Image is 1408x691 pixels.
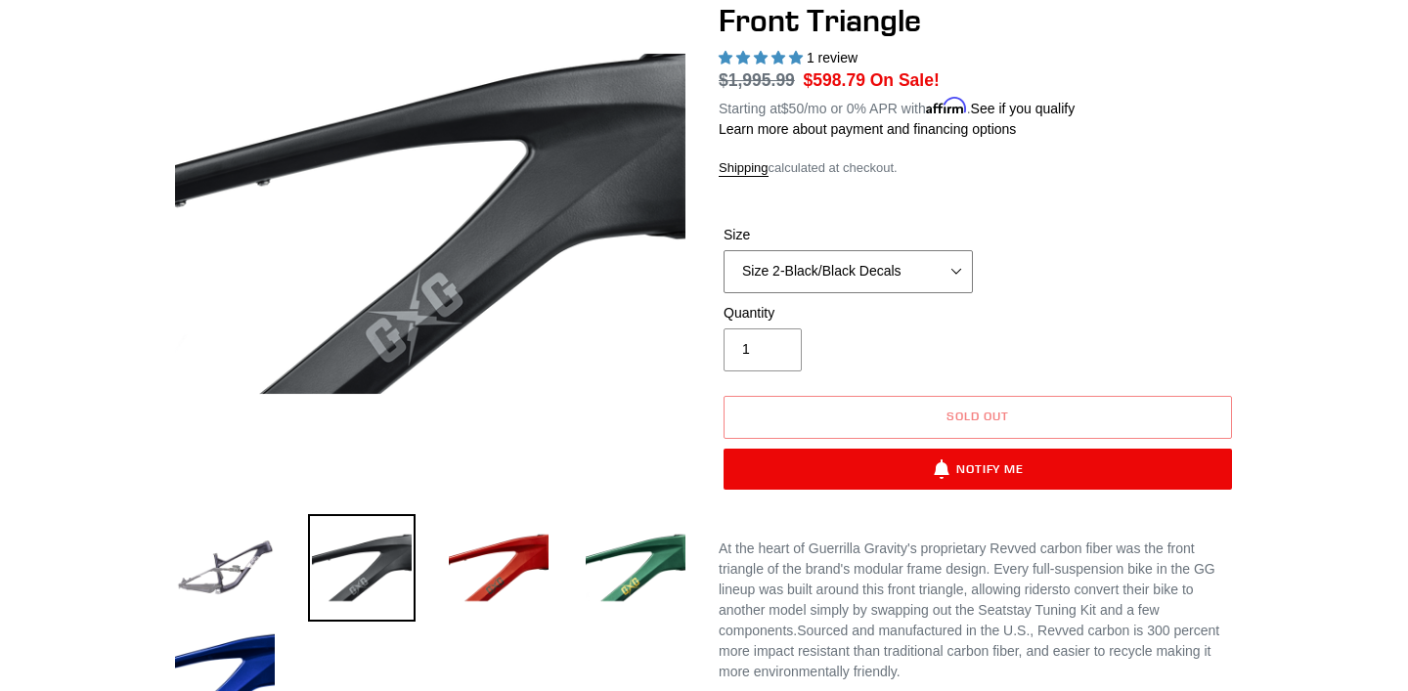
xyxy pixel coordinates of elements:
[719,539,1237,682] div: Sourced and manufactured in the U.S., Revved carbon is 300 percent more impact resistant than tra...
[719,160,769,177] a: Shipping
[724,303,973,324] label: Quantity
[719,50,807,65] span: 5.00 stars
[946,409,1009,423] span: Sold out
[724,449,1232,490] button: Notify Me
[719,540,1215,597] span: At the heart of Guerrilla Gravity's proprietary Revved carbon fiber was the front triangle of the...
[724,396,1232,439] button: Sold out
[807,50,858,65] span: 1 review
[582,514,689,622] img: Load image into Gallery viewer, Guerrilla Gravity Revved Modular Front Triangle
[719,582,1194,638] span: to convert their bike to another model simply by swapping out the Seatstay Tuning Kit and a few c...
[781,101,804,116] span: $50
[926,98,967,114] span: Affirm
[870,67,940,93] span: On Sale!
[804,70,865,90] span: $598.79
[171,514,279,622] img: Load image into Gallery viewer, Guerrilla Gravity Revved Modular Front Triangle
[308,514,416,622] img: Load image into Gallery viewer, Guerrilla Gravity Revved Modular Front Triangle
[971,101,1076,116] a: See if you qualify - Learn more about Affirm Financing (opens in modal)
[719,70,795,90] s: $1,995.99
[719,94,1075,119] p: Starting at /mo or 0% APR with .
[719,158,1237,178] div: calculated at checkout.
[445,514,552,622] img: Load image into Gallery viewer, Guerrilla Gravity Revved Modular Front Triangle
[719,121,1016,137] a: Learn more about payment and financing options
[724,225,973,245] label: Size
